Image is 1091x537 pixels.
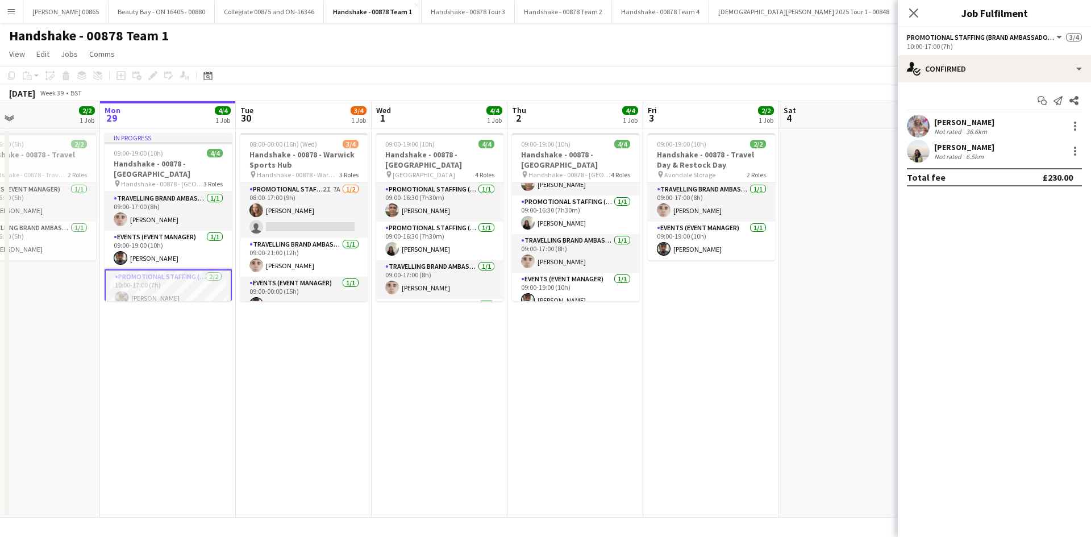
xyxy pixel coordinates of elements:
div: 1 Job [80,116,94,124]
span: Comms [89,49,115,59]
app-job-card: 09:00-19:00 (10h)4/4Handshake - 00878 - [GEOGRAPHIC_DATA] [GEOGRAPHIC_DATA]4 RolesPromotional Sta... [376,133,503,301]
span: Promotional Staffing (Brand Ambassadors) [907,33,1055,41]
button: Handshake - 00878 Team 4 [612,1,709,23]
span: 2 Roles [68,170,87,179]
span: 4 [782,111,796,124]
div: 1 Job [487,116,502,124]
app-card-role: Promotional Staffing (Brand Ambassadors)2I7A1/208:00-17:00 (9h)[PERSON_NAME] [240,183,368,238]
span: 09:00-19:00 (10h) [521,140,571,148]
div: [PERSON_NAME] [934,142,994,152]
div: 1 Job [759,116,773,124]
span: 3/4 [1066,33,1082,41]
a: View [5,47,30,61]
div: [PERSON_NAME] [934,117,994,127]
div: Total fee [907,172,946,183]
a: Comms [85,47,119,61]
span: 4/4 [478,140,494,148]
button: Beauty Bay - ON 16405 - 00880 [109,1,215,23]
h3: Handshake - 00878 - [GEOGRAPHIC_DATA] [105,159,232,179]
span: Mon [105,105,120,115]
app-card-role: Travelling Brand Ambassador1/109:00-21:00 (12h)[PERSON_NAME] [240,238,368,277]
div: In progress [105,133,232,142]
span: 3/4 [351,106,367,115]
span: 08:00-00:00 (16h) (Wed) [249,140,317,148]
h3: Job Fulfilment [898,6,1091,20]
div: 1 Job [351,116,366,124]
span: 2/2 [758,106,774,115]
span: 29 [103,111,120,124]
div: Not rated [934,127,964,136]
app-card-role: Events (Event Manager)1/1 [376,299,503,338]
div: Confirmed [898,55,1091,82]
span: 4/4 [614,140,630,148]
span: Jobs [61,49,78,59]
span: 3 Roles [203,180,223,188]
app-card-role: Promotional Staffing (Brand Ambassadors)1/109:00-16:30 (7h30m)[PERSON_NAME] [376,222,503,260]
span: Week 39 [38,89,66,97]
a: Jobs [56,47,82,61]
h1: Handshake - 00878 Team 1 [9,27,169,44]
app-job-card: 09:00-19:00 (10h)4/4Handshake - 00878 - [GEOGRAPHIC_DATA] Handshake - 00878 - [GEOGRAPHIC_DATA]4 ... [512,133,639,301]
span: 2 [510,111,526,124]
span: Handshake - 00878 - Warwick Sports Hub [257,170,339,179]
span: 4/4 [207,149,223,157]
button: Handshake - 00878 Team 2 [515,1,612,23]
h3: Handshake - 00878 - [GEOGRAPHIC_DATA] [376,149,503,170]
div: 1 Job [623,116,638,124]
span: Tue [240,105,253,115]
span: 4 Roles [611,170,630,179]
span: 2/2 [79,106,95,115]
app-card-role: Travelling Brand Ambassador1/109:00-17:00 (8h)[PERSON_NAME] [648,183,775,222]
span: 4/4 [486,106,502,115]
app-card-role: Travelling Brand Ambassador1/109:00-17:00 (8h)[PERSON_NAME] [105,192,232,231]
app-card-role: Promotional Staffing (Brand Ambassadors)1/109:00-16:30 (7h30m)[PERSON_NAME] [376,183,503,222]
h3: Handshake - 00878 - [GEOGRAPHIC_DATA] [512,149,639,170]
span: 09:00-19:00 (10h) [657,140,706,148]
button: [PERSON_NAME] 00865 [23,1,109,23]
div: 1 Job [215,116,230,124]
span: Fri [648,105,657,115]
div: BST [70,89,82,97]
button: Handshake - 00878 Team 1 [324,1,422,23]
div: Not rated [934,152,964,161]
app-card-role: Events (Event Manager)1/109:00-19:00 (10h)[PERSON_NAME] [105,231,232,269]
span: 30 [239,111,253,124]
app-job-card: 09:00-19:00 (10h)2/2Handshake - 00878 - Travel Day & Restock Day Avondale Storage2 RolesTravellin... [648,133,775,260]
a: Edit [32,47,54,61]
span: Thu [512,105,526,115]
span: 2 Roles [747,170,766,179]
div: [DATE] [9,88,35,99]
h3: Handshake - 00878 - Travel Day & Restock Day [648,149,775,170]
button: Collegiate 00875 and ON-16346 [215,1,324,23]
span: 2/2 [71,140,87,148]
app-card-role: Events (Event Manager)1/109:00-19:00 (10h)[PERSON_NAME] [648,222,775,260]
app-job-card: In progress09:00-19:00 (10h)4/4Handshake - 00878 - [GEOGRAPHIC_DATA] Handshake - 00878 - [GEOGRAP... [105,133,232,301]
app-card-role: Events (Event Manager)1/109:00-00:00 (15h)[PERSON_NAME] [240,277,368,315]
button: Promotional Staffing (Brand Ambassadors) [907,33,1064,41]
app-job-card: 08:00-00:00 (16h) (Wed)3/4Handshake - 00878 - Warwick Sports Hub Handshake - 00878 - Warwick Spor... [240,133,368,301]
div: 10:00-17:00 (7h) [907,42,1082,51]
span: 4 Roles [475,170,494,179]
span: Wed [376,105,391,115]
app-card-role: Promotional Staffing (Brand Ambassadors)2/210:00-17:00 (7h)[PERSON_NAME] [105,269,232,327]
span: Edit [36,49,49,59]
div: 6.5km [964,152,986,161]
button: Handshake - 00878 Tour 3 [422,1,515,23]
span: 1 [374,111,391,124]
span: Sat [784,105,796,115]
div: £230.00 [1043,172,1073,183]
span: Handshake - 00878 - [GEOGRAPHIC_DATA] [528,170,611,179]
app-card-role: Promotional Staffing (Brand Ambassadors)1/109:00-16:30 (7h30m)[PERSON_NAME] [512,195,639,234]
app-card-role: Travelling Brand Ambassador1/109:00-17:00 (8h)[PERSON_NAME] [376,260,503,299]
span: 4/4 [622,106,638,115]
span: 09:00-19:00 (10h) [385,140,435,148]
span: [GEOGRAPHIC_DATA] [393,170,455,179]
button: [DEMOGRAPHIC_DATA][PERSON_NAME] 2025 Tour 1 - 00848 [709,1,899,23]
span: 2/2 [750,140,766,148]
span: 3/4 [343,140,359,148]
